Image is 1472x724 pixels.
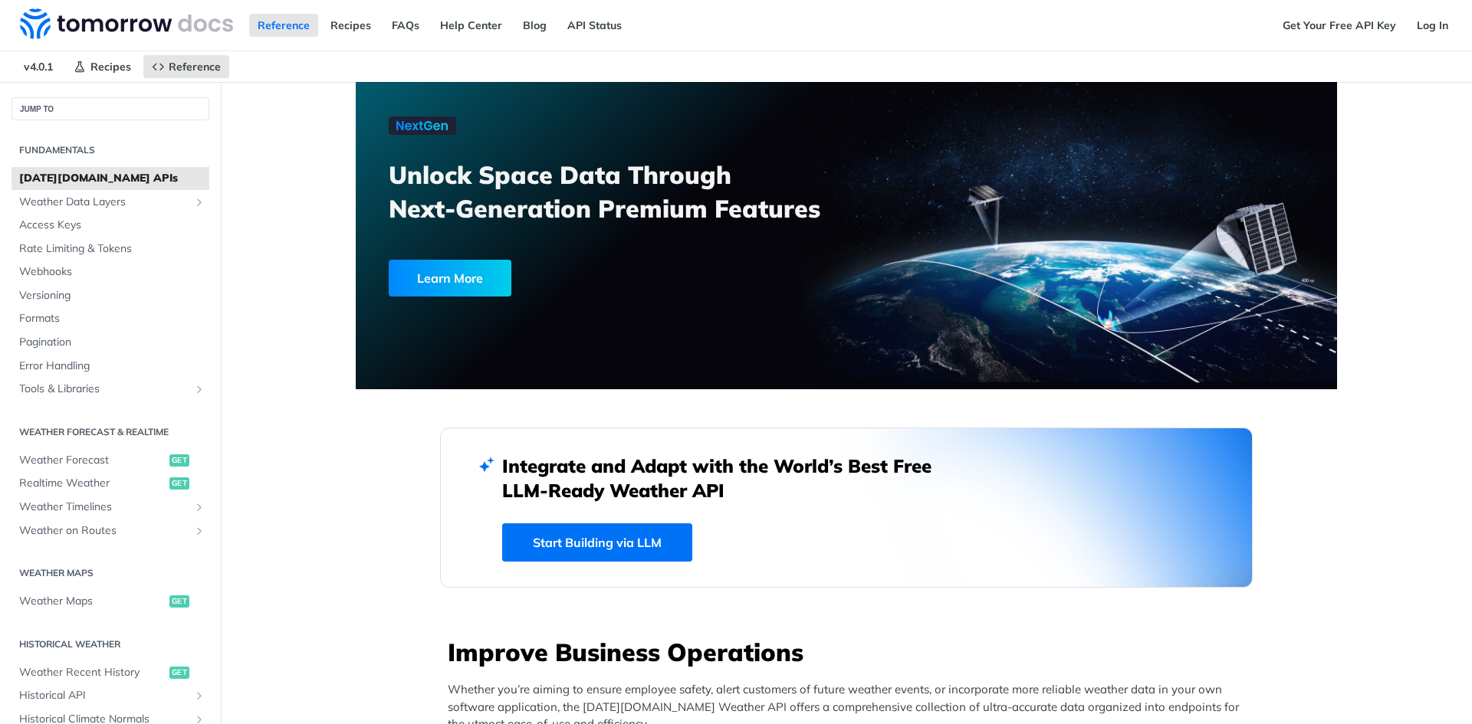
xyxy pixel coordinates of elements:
a: Weather Recent Historyget [11,661,209,684]
a: Pagination [11,331,209,354]
a: Access Keys [11,214,209,237]
span: Historical API [19,688,189,703]
a: Versioning [11,284,209,307]
a: Weather TimelinesShow subpages for Weather Timelines [11,496,209,519]
a: Start Building via LLM [502,523,692,562]
span: Error Handling [19,359,205,374]
button: Show subpages for Weather on Routes [193,525,205,537]
span: Webhooks [19,264,205,280]
a: Error Handling [11,355,209,378]
a: Get Your Free API Key [1274,14,1405,37]
a: Help Center [432,14,511,37]
a: Log In [1408,14,1457,37]
button: JUMP TO [11,97,209,120]
span: get [169,454,189,467]
a: Learn More [389,260,768,296]
span: Realtime Weather [19,476,166,491]
a: Formats [11,307,209,330]
button: Show subpages for Historical API [193,690,205,702]
h3: Unlock Space Data Through Next-Generation Premium Features [389,158,863,225]
span: Pagination [19,335,205,350]
a: Webhooks [11,260,209,283]
span: Weather Recent History [19,665,166,680]
span: Reference [169,60,221,74]
a: Rate Limiting & Tokens [11,238,209,260]
span: Weather Timelines [19,500,189,515]
img: Tomorrow.io Weather API Docs [20,8,233,39]
a: Recipes [65,55,140,78]
h2: Historical Weather [11,637,209,651]
h2: Weather Forecast & realtime [11,425,209,439]
h2: Weather Maps [11,566,209,580]
span: Formats [19,311,205,326]
span: get [169,667,189,679]
span: Weather Forecast [19,453,166,468]
span: Versioning [19,288,205,303]
h2: Integrate and Adapt with the World’s Best Free LLM-Ready Weather API [502,454,955,503]
a: Blog [514,14,555,37]
a: API Status [559,14,630,37]
a: FAQs [383,14,428,37]
a: Historical APIShow subpages for Historical API [11,684,209,707]
span: get [169,595,189,608]
a: Tools & LibrariesShow subpages for Tools & Libraries [11,378,209,401]
span: Weather Maps [19,594,166,609]
a: Recipes [322,14,379,37]
button: Show subpages for Weather Data Layers [193,196,205,208]
h2: Fundamentals [11,143,209,157]
span: Tools & Libraries [19,382,189,397]
button: Show subpages for Weather Timelines [193,501,205,513]
a: Reference [249,14,318,37]
span: Weather Data Layers [19,195,189,210]
h3: Improve Business Operations [448,635,1253,669]
a: Reference [143,55,229,78]
span: Recipes [90,60,131,74]
a: Weather Mapsget [11,590,209,613]
a: Realtime Weatherget [11,472,209,495]
a: Weather Data LayersShow subpages for Weather Data Layers [11,191,209,214]
span: get [169,477,189,490]
span: Weather on Routes [19,523,189,539]
button: Show subpages for Tools & Libraries [193,383,205,395]
img: NextGen [389,116,456,135]
a: Weather Forecastget [11,449,209,472]
span: [DATE][DOMAIN_NAME] APIs [19,171,205,186]
span: v4.0.1 [15,55,61,78]
span: Access Keys [19,218,205,233]
span: Rate Limiting & Tokens [19,241,205,257]
div: Learn More [389,260,511,296]
a: Weather on RoutesShow subpages for Weather on Routes [11,519,209,542]
a: [DATE][DOMAIN_NAME] APIs [11,167,209,190]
